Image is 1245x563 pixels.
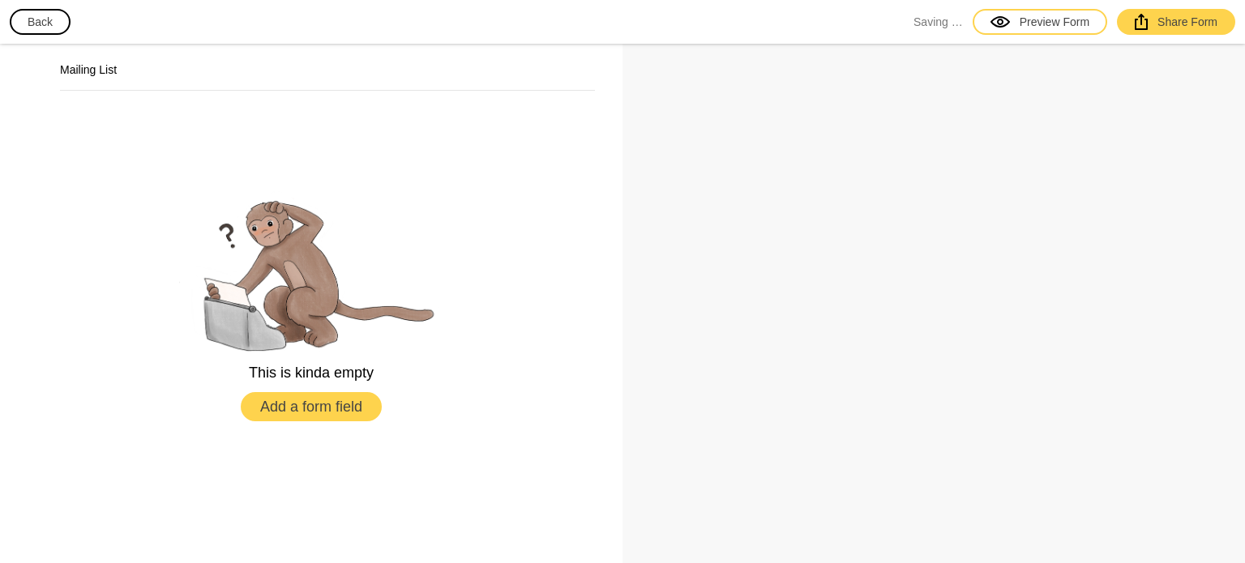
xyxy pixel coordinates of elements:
[913,14,963,30] span: Saving …
[10,9,71,35] button: Back
[249,363,374,382] p: This is kinda empty
[990,14,1089,30] div: Preview Form
[165,189,457,353] img: empty.png
[1135,14,1217,30] div: Share Form
[1117,9,1235,35] a: Share Form
[973,9,1107,35] a: Preview Form
[241,392,382,421] button: Add a form field
[60,62,595,78] h2: Mailing List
